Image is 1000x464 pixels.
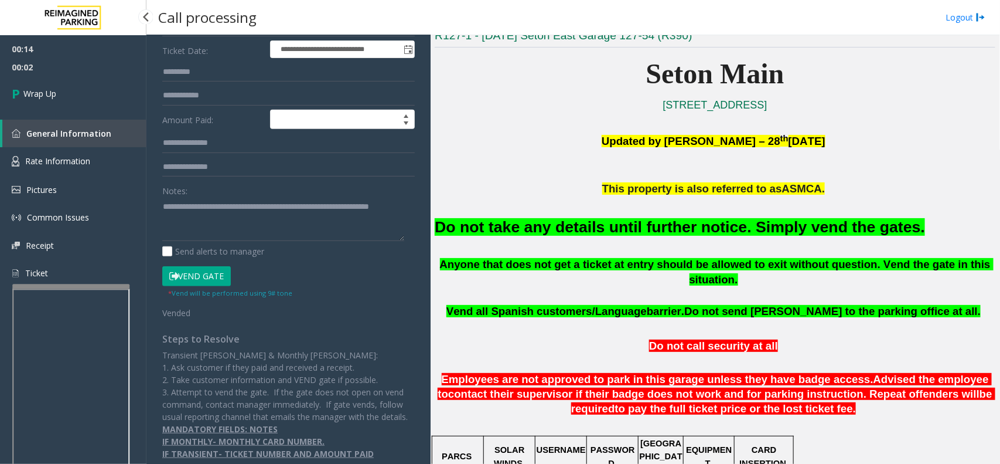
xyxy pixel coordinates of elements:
[435,218,925,236] font: Do not take any details until further notice. Simply vend the gates.
[398,110,414,120] span: Increase value
[946,11,985,23] a: Logout
[168,289,292,297] small: Vend will be performed using 9# tone
[162,436,325,447] u: IF MONTHLY- MONTHLY CARD NUMBER.
[782,182,825,195] span: ASMCA.
[401,41,414,57] span: Toggle popup
[162,334,415,345] h4: Steps to Resolve
[442,452,472,461] span: PARCS
[162,424,278,435] u: MANDATORY FIELDS: NOTES
[602,182,782,195] span: This property is also referred to as
[27,212,89,223] span: Common Issues
[976,11,985,23] img: logout
[2,120,146,147] a: General Information
[684,305,981,317] span: Do not send [PERSON_NAME] to the parking office at all.
[159,40,267,58] label: Ticket Date:
[162,266,231,286] button: Vend Gate
[162,307,190,319] span: Vended
[162,245,264,258] label: Send alerts to manager
[615,402,856,415] span: to pay the full ticket price or the lost ticket fee.
[162,361,415,374] p: 1. Ask customer if they paid and received a receipt.
[162,181,187,197] label: Notes:
[12,186,21,194] img: 'icon'
[448,388,979,400] span: contact their supervisor if their badge does not work and for parking instruction. Repeat offende...
[435,28,995,48] h3: R127-1 - [DATE] Seton East Garage 127-54 (R390)
[649,340,778,352] span: Do not call security at all
[398,120,414,129] span: Decrease value
[162,374,415,386] p: 2. Take customer information and VEND gate if possible.
[646,58,784,89] span: Seton Main
[438,373,992,400] span: Advised the employee to
[446,305,647,317] span: Vend all Spanish customers/Language
[26,184,57,195] span: Pictures
[152,3,262,32] h3: Call processing
[647,305,684,317] span: barrier.
[12,268,19,279] img: 'icon'
[12,129,21,138] img: 'icon'
[25,155,90,167] span: Rate Information
[162,349,415,361] p: Transient [PERSON_NAME] & Monthly [PERSON_NAME]:
[25,267,48,279] span: Ticket
[26,240,54,251] span: Receipt
[537,445,586,455] span: USERNAME
[23,87,56,100] span: Wrap Up
[442,373,873,385] span: Employees are not approved to park in this garage unless they have badge access.
[440,258,994,286] span: Anyone that does not get a ticket at entry should be allowed to exit without question. Vend the g...
[12,242,20,249] img: 'icon'
[12,213,21,222] img: 'icon'
[26,128,111,139] span: General Information
[12,156,19,167] img: 'icon'
[159,110,267,130] label: Amount Paid:
[780,134,789,143] span: th
[162,448,374,459] u: IF TRANSIENT- TICKET NUMBER AND AMOUNT PAID
[162,386,415,423] p: 3. Attempt to vend the gate. If the gate does not open on vend command, contact manager immediate...
[663,99,767,111] a: [STREET_ADDRESS]
[602,135,780,147] span: Updated by [PERSON_NAME] – 28
[789,135,825,147] span: [DATE]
